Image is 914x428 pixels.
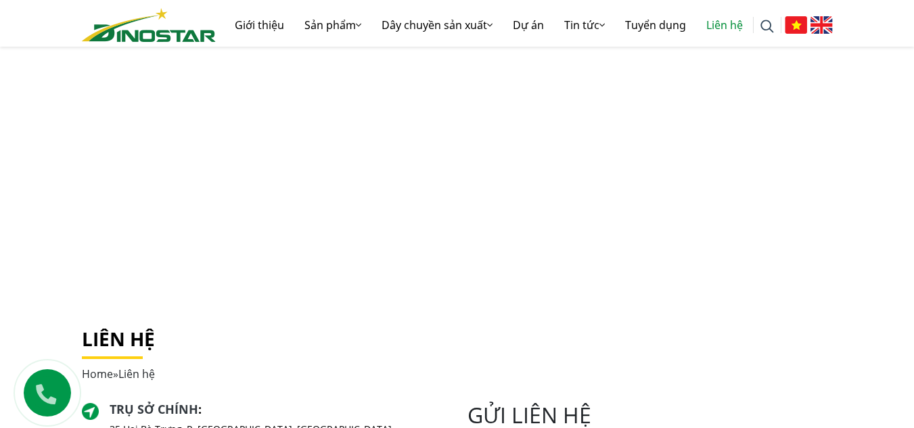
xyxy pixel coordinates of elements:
[110,401,198,417] a: Trụ sở chính
[82,8,216,42] img: logo
[225,3,294,47] a: Giới thiệu
[371,3,503,47] a: Dây chuyền sản xuất
[810,16,833,34] img: English
[467,402,833,428] h2: gửi liên hệ
[82,403,99,421] img: directer
[615,3,696,47] a: Tuyển dụng
[554,3,615,47] a: Tin tức
[82,366,155,381] span: »
[696,3,753,47] a: Liên hệ
[785,16,807,34] img: Tiếng Việt
[82,366,113,381] a: Home
[294,3,371,47] a: Sản phẩm
[110,402,447,417] h2: :
[760,20,774,33] img: search
[82,328,833,351] h1: Liên hệ
[503,3,554,47] a: Dự án
[118,366,155,381] span: Liên hệ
